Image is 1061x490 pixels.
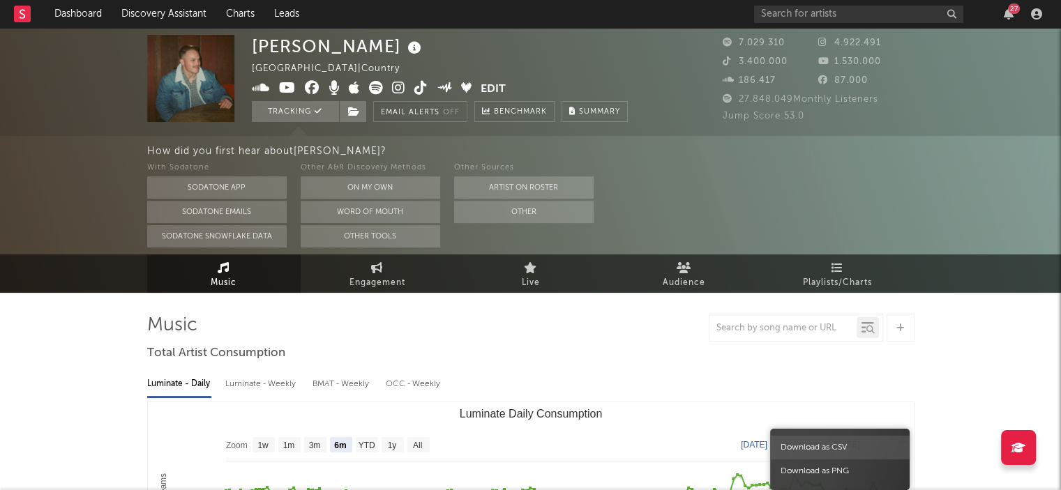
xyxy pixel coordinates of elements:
[608,254,761,293] a: Audience
[147,345,285,362] span: Total Artist Consumption
[334,441,346,450] text: 6m
[349,275,405,291] span: Engagement
[147,225,287,247] button: Sodatone Snowflake Data
[147,254,301,293] a: Music
[252,61,416,77] div: [GEOGRAPHIC_DATA] | Country
[225,372,299,396] div: Luminate - Weekly
[803,275,872,291] span: Playlists/Charts
[818,57,881,66] span: 1.530.000
[147,160,287,176] div: With Sodatone
[252,35,425,58] div: [PERSON_NAME]
[459,408,602,420] text: Luminate Daily Consumption
[754,6,963,23] input: Search for artists
[301,254,454,293] a: Engagement
[1008,3,1020,14] div: 27
[454,160,594,176] div: Other Sources
[147,201,287,223] button: Sodatone Emails
[818,76,868,85] span: 87.000
[454,254,608,293] a: Live
[301,201,440,223] button: Word Of Mouth
[454,176,594,199] button: Artist on Roster
[741,440,767,450] text: [DATE]
[723,112,804,121] span: Jump Score: 53.0
[257,441,269,450] text: 1w
[723,57,788,66] span: 3.400.000
[723,95,878,104] span: 27.848.049 Monthly Listeners
[443,109,460,116] em: Off
[522,275,540,291] span: Live
[579,108,620,116] span: Summary
[387,441,396,450] text: 1y
[301,160,440,176] div: Other A&R Discovery Methods
[301,176,440,199] button: On My Own
[211,275,236,291] span: Music
[562,101,628,122] button: Summary
[663,275,705,291] span: Audience
[494,104,547,121] span: Benchmark
[709,323,857,334] input: Search by song name or URL
[252,101,339,122] button: Tracking
[412,441,421,450] text: All
[454,201,594,223] button: Other
[313,372,372,396] div: BMAT - Weekly
[481,81,506,98] button: Edit
[147,372,211,396] div: Luminate - Daily
[147,176,287,199] button: Sodatone App
[761,254,915,293] a: Playlists/Charts
[283,441,294,450] text: 1m
[770,459,910,483] span: Download as PNG
[723,38,785,47] span: 7.029.310
[1004,8,1014,20] button: 27
[770,436,910,459] span: Download as CSV
[226,441,248,450] text: Zoom
[474,101,555,122] a: Benchmark
[723,76,776,85] span: 186.417
[373,101,467,122] button: Email AlertsOff
[358,441,375,450] text: YTD
[308,441,320,450] text: 3m
[386,372,442,396] div: OCC - Weekly
[818,38,881,47] span: 4.922.491
[301,225,440,247] button: Other Tools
